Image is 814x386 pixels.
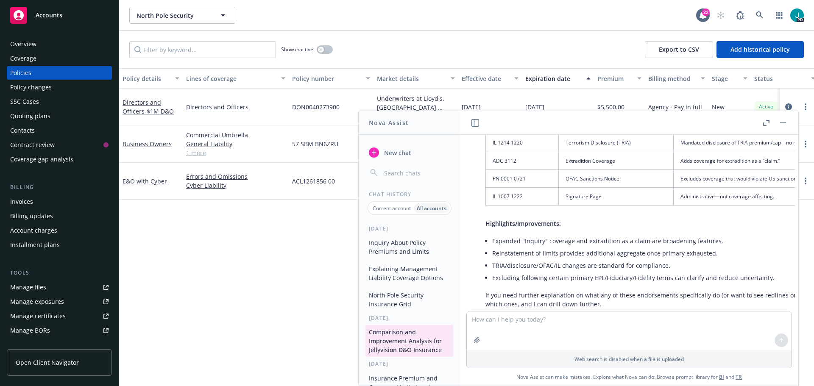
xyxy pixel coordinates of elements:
div: [DATE] [359,314,460,322]
span: Open Client Navigator [16,358,79,367]
a: Contract review [7,138,112,152]
span: DON0040273900 [292,103,340,111]
a: Coverage [7,52,112,65]
a: Start snowing [712,7,729,24]
div: Quoting plans [10,109,50,123]
a: Manage certificates [7,309,112,323]
div: Installment plans [10,238,60,252]
div: Status [754,74,806,83]
div: Stage [712,74,738,83]
span: New [712,103,725,111]
a: Search [751,7,768,24]
span: Add historical policy [730,45,790,53]
a: BI [719,373,724,380]
a: Commercial Umbrella [186,131,285,139]
a: General Liability [186,139,285,148]
div: Lines of coverage [186,74,276,83]
div: Contacts [10,124,35,137]
a: Errors and Omissions [186,172,285,181]
div: Coverage [10,52,36,65]
a: Coverage gap analysis [7,153,112,166]
a: Manage BORs [7,324,112,337]
a: Report a Bug [732,7,749,24]
a: Installment plans [7,238,112,252]
td: PN 0001 0721 [486,169,559,187]
div: Policy details [123,74,170,83]
div: Policy number [292,74,361,83]
a: 1 more [186,148,285,157]
td: IL 1214 1220 [486,134,559,152]
a: Directors and Officers [186,103,285,111]
div: Expiration date [525,74,581,83]
div: Tools [7,269,112,277]
span: Show inactive [281,46,313,53]
button: Inquiry About Policy Premiums and Limits [365,236,453,258]
a: Invoices [7,195,112,208]
div: Contract review [10,138,55,152]
a: circleInformation [783,102,794,112]
div: Chat History [359,191,460,198]
p: Current account [373,205,411,212]
button: Export to CSV [645,41,713,58]
a: Contacts [7,124,112,137]
div: SSC Cases [10,95,39,108]
div: Manage certificates [10,309,66,323]
a: Directors and Officers [123,98,174,115]
div: Policies [10,66,31,80]
button: New chat [365,145,453,160]
button: Comparison and Improvement Analysis for Jellyvision D&O Insurance [365,325,453,357]
a: Quoting plans [7,109,112,123]
td: Signature Page [559,187,674,205]
div: Coverage gap analysis [10,153,73,166]
span: North Pole Security [137,11,210,20]
button: Billing method [645,68,708,89]
div: Billing updates [10,209,53,223]
span: Agency - Pay in full [648,103,702,111]
div: Invoices [10,195,33,208]
a: Accounts [7,3,112,27]
a: Manage files [7,280,112,294]
a: Manage exposures [7,295,112,308]
a: Overview [7,37,112,51]
span: Highlights/Improvements: [485,219,561,228]
a: Policies [7,66,112,80]
img: photo [790,8,804,22]
div: Summary of insurance [10,338,75,352]
div: Manage files [10,280,46,294]
td: ADC 3112 [486,152,559,169]
span: - $1M D&O [145,107,174,115]
button: North Pole Security Insurance Grid [365,288,453,311]
div: Billing [7,183,112,192]
a: Switch app [771,7,788,24]
span: Export to CSV [659,45,699,53]
p: Web search is disabled when a file is uploaded [472,355,786,363]
h1: Nova Assist [369,118,409,127]
span: $5,500.00 [597,103,624,111]
span: Nova Assist can make mistakes. Explore what Nova can do: Browse prompt library for and [516,368,742,386]
button: Expiration date [522,68,594,89]
button: Lines of coverage [183,68,289,89]
div: 22 [702,8,710,16]
span: 57 SBM BN6ZRU [292,139,338,148]
td: Extradition Coverage [559,152,674,169]
div: Effective date [462,74,509,83]
div: Market details [377,74,446,83]
span: New chat [382,148,411,157]
div: Manage BORs [10,324,50,337]
div: Underwriters at Lloyd's, [GEOGRAPHIC_DATA], [PERSON_NAME] of [GEOGRAPHIC_DATA], RT Specialty Insu... [377,94,455,112]
input: Search chats [382,167,450,179]
a: Business Owners [123,140,172,148]
a: Billing updates [7,209,112,223]
span: Active [758,103,775,111]
a: Account charges [7,224,112,237]
td: IL 1007 1222 [486,187,559,205]
div: Manage exposures [10,295,64,308]
div: Policy changes [10,81,52,94]
button: Premium [594,68,645,89]
div: Billing method [648,74,696,83]
span: [DATE] [462,103,481,111]
span: Accounts [36,12,62,19]
a: Summary of insurance [7,338,112,352]
a: TR [736,373,742,380]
